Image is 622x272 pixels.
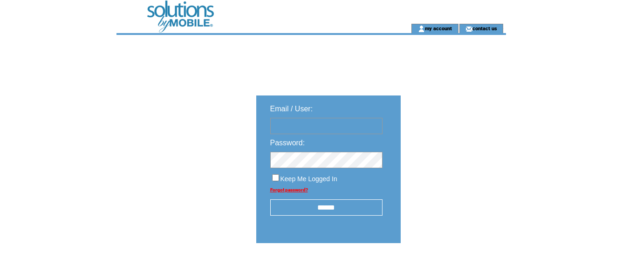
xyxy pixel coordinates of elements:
a: my account [425,25,452,31]
span: Keep Me Logged In [280,175,337,183]
img: account_icon.gif;jsessionid=1C5A5A0D8F61DF134EBFBD55CB9439A8 [418,25,425,33]
a: contact us [472,25,497,31]
img: contact_us_icon.gif;jsessionid=1C5A5A0D8F61DF134EBFBD55CB9439A8 [465,25,472,33]
span: Email / User: [270,105,313,113]
a: Forgot password? [270,187,308,192]
span: Password: [270,139,305,147]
